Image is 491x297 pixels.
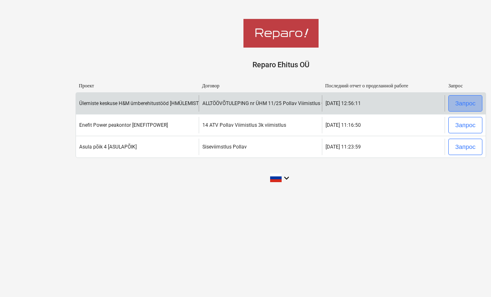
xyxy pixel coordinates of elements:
[448,139,482,155] button: Запрос
[455,120,476,130] div: Запрос
[455,98,476,109] div: Запрос
[79,101,203,106] div: Ülemiste keskuse H&M ümberehitustööd [HMÜLEMISTE]
[325,83,442,89] div: Последний отчет о проделанной работе
[448,95,482,112] button: Запрос
[79,144,137,150] div: Asula põik 4 [ASULAPÕIK]
[448,117,482,133] button: Запрос
[202,144,247,150] div: Siseviimstlus Pollav
[79,122,168,128] div: Enefit Power peakontor [ENEFITPOWER]
[202,101,328,106] div: ALLTÖÖVÕTULEPING nr ÜHM 11/25 Pollav Viimistlus OÜ
[202,83,319,89] div: Договор
[455,142,476,152] div: Запрос
[326,144,361,150] div: [DATE] 11:23:59
[282,173,291,183] i: keyboard_arrow_down
[326,101,361,106] div: [DATE] 12:56:11
[202,122,286,128] div: 14 ATV Pollav Viimistlus 3k viimistlus
[448,83,483,89] div: Запрос
[229,60,332,70] p: Reparo Ehitus OÜ
[79,83,195,89] div: Проект
[326,122,361,128] div: [DATE] 11:16:50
